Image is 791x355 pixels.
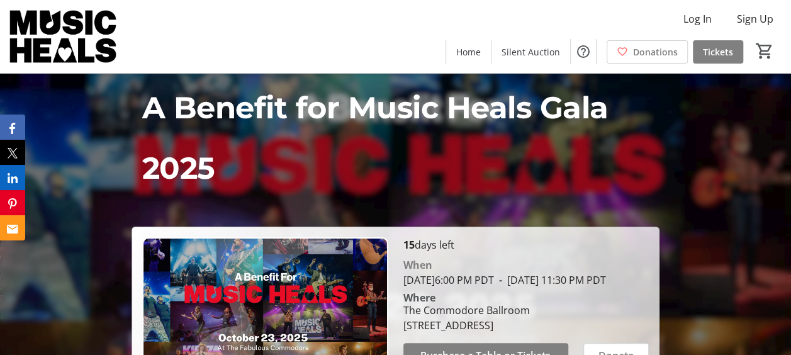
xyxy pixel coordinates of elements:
button: Cart [753,40,776,62]
span: [DATE] 6:00 PM PDT [403,273,494,287]
span: Log In [683,11,712,26]
button: Sign Up [727,9,783,29]
span: A Benefit for Music Heals Gala 2025 [142,89,608,186]
div: [STREET_ADDRESS] [403,318,530,333]
span: Sign Up [737,11,773,26]
span: Silent Auction [502,45,560,59]
span: [DATE] 11:30 PM PDT [494,273,606,287]
a: Donations [607,40,688,64]
span: Tickets [703,45,733,59]
div: The Commodore Ballroom [403,303,530,318]
span: 15 [403,238,415,252]
a: Silent Auction [491,40,570,64]
button: Log In [673,9,722,29]
span: Donations [633,45,678,59]
a: Home [446,40,491,64]
img: Music Heals Charitable Foundation's Logo [8,5,120,68]
a: Tickets [693,40,743,64]
button: Help [571,39,596,64]
div: Where [403,293,435,303]
span: - [494,273,507,287]
span: Home [456,45,481,59]
p: days left [403,237,649,252]
div: When [403,257,432,273]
